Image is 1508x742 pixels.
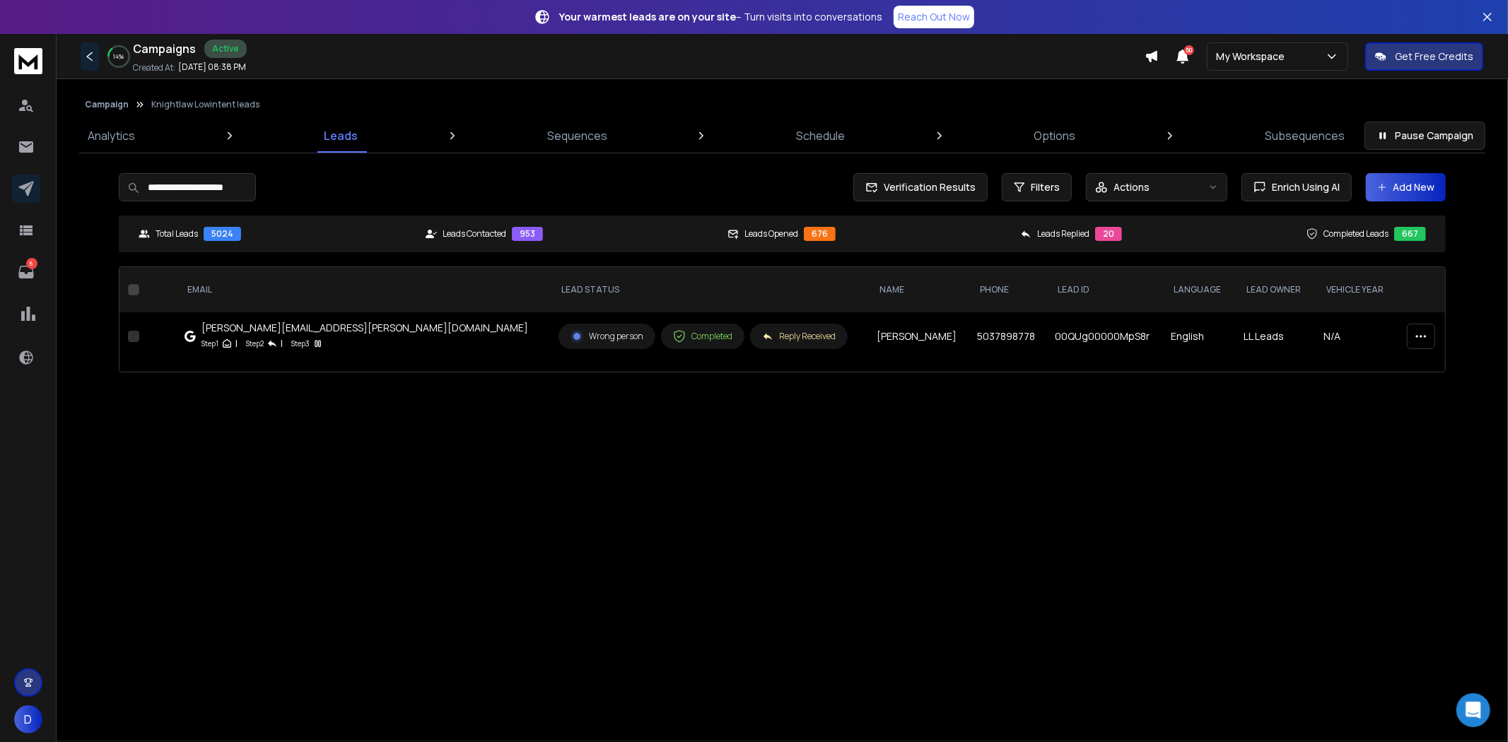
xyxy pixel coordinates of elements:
p: Step 1 [201,336,218,351]
div: 667 [1394,227,1426,241]
p: Get Free Credits [1395,49,1473,64]
p: Reach Out Now [898,10,970,24]
th: Lead ID [1046,267,1162,312]
strong: Your warmest leads are on your site [559,10,736,23]
p: Leads Contacted [443,228,506,240]
div: Open Intercom Messenger [1456,693,1490,727]
p: My Workspace [1216,49,1290,64]
td: [PERSON_NAME] [868,312,969,360]
button: Get Free Credits [1365,42,1483,71]
p: Step 3 [291,336,310,351]
th: EMAIL [176,267,550,312]
a: Leads [315,119,366,153]
th: Vehicle Year [1315,267,1398,312]
a: 6 [12,258,40,286]
div: 676 [804,227,836,241]
a: Sequences [539,119,616,153]
p: Knightlaw Lowintent leads [151,99,259,110]
div: Active [204,40,247,58]
p: Completed Leads [1323,228,1389,240]
p: Sequences [547,127,607,144]
div: 5024 [204,227,241,241]
p: Leads Replied [1037,228,1089,240]
td: N/A [1315,312,1398,360]
button: D [14,705,42,734]
td: LL Leads [1235,312,1315,360]
th: Language [1162,267,1235,312]
th: Phone [969,267,1046,312]
th: NAME [868,267,969,312]
p: Options [1034,127,1076,144]
p: 6 [26,258,37,269]
a: Analytics [79,119,144,153]
span: Filters [1031,180,1060,194]
p: Leads Opened [744,228,798,240]
p: Leads [324,127,358,144]
div: Completed [673,330,732,343]
div: 20 [1095,227,1122,241]
th: Lead Owner [1235,267,1315,312]
button: Enrich Using AI [1241,173,1352,201]
button: Add New [1366,173,1446,201]
button: Filters [1002,173,1072,201]
span: Verification Results [878,180,976,194]
div: [PERSON_NAME][EMAIL_ADDRESS][PERSON_NAME][DOMAIN_NAME] [201,321,528,335]
img: logo [14,48,42,74]
a: Schedule [788,119,853,153]
button: Pause Campaign [1364,122,1485,150]
p: | [281,336,283,351]
td: 5037898778 [969,312,1046,360]
td: 00QUg00000MpS8r [1046,312,1162,360]
p: Total Leads [156,228,198,240]
p: [DATE] 08:38 PM [178,61,246,73]
button: Campaign [85,99,129,110]
div: Reply Received [762,331,836,342]
span: Enrich Using AI [1266,180,1340,194]
td: English [1162,312,1235,360]
p: | [235,336,238,351]
p: Analytics [88,127,135,144]
span: 50 [1184,45,1194,55]
a: Subsequences [1256,119,1353,153]
p: Schedule [796,127,845,144]
h1: Campaigns [133,40,196,57]
p: – Turn visits into conversations [559,10,882,24]
p: 14 % [114,52,124,61]
p: Created At: [133,62,175,73]
div: 953 [512,227,543,241]
a: Reach Out Now [894,6,974,28]
button: Verification Results [853,173,988,201]
p: Step 2 [246,336,264,351]
th: LEAD STATUS [550,267,868,312]
div: Wrong person [571,330,643,343]
p: Actions [1114,180,1150,194]
a: Options [1026,119,1085,153]
p: Subsequences [1265,127,1345,144]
